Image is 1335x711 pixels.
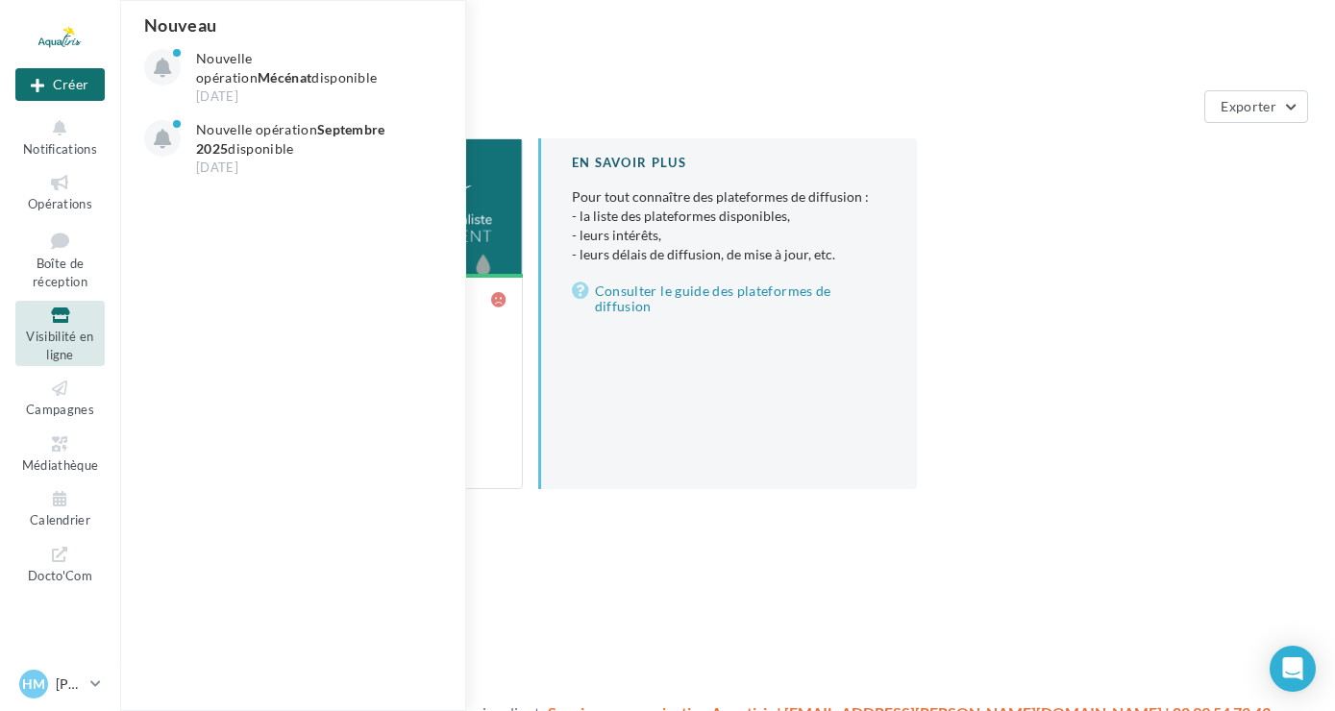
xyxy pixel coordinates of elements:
span: Docto'Com [28,564,92,583]
span: Calendrier [30,512,90,527]
span: Boîte de réception [33,256,87,289]
a: Campagnes [15,374,105,421]
span: Visibilité en ligne [26,329,93,362]
span: Campagnes [26,402,94,417]
button: Créer [15,68,105,101]
a: Docto'Com [15,540,105,587]
li: - leurs intérêts, [572,226,887,245]
span: Notifications [23,141,97,157]
p: Pour tout connaître des plateformes de diffusion : [572,187,887,264]
span: Opérations [28,196,92,211]
div: En savoir plus [572,154,887,172]
a: Calendrier [15,484,105,531]
div: Nouvelle campagne [15,68,105,101]
span: HM [22,674,45,694]
span: Médiathèque [22,457,99,473]
a: Médiathèque [15,429,105,477]
a: HM [PERSON_NAME] [15,666,105,702]
a: Visibilité en ligne [15,301,105,366]
span: Exporter [1221,98,1276,114]
div: Visibilité en ligne [143,31,1312,60]
li: - la liste des plateformes disponibles, [572,207,887,226]
li: - leurs délais de diffusion, de mise à jour, etc. [572,245,887,264]
a: Consulter le guide des plateformes de diffusion [572,280,887,318]
a: Boîte de réception [15,224,105,294]
div: 1 point de vente [143,98,1197,115]
div: Open Intercom Messenger [1270,646,1316,692]
button: Notifications [15,113,105,160]
a: Opérations [15,168,105,215]
p: [PERSON_NAME] [56,674,83,694]
button: Exporter [1204,90,1308,123]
